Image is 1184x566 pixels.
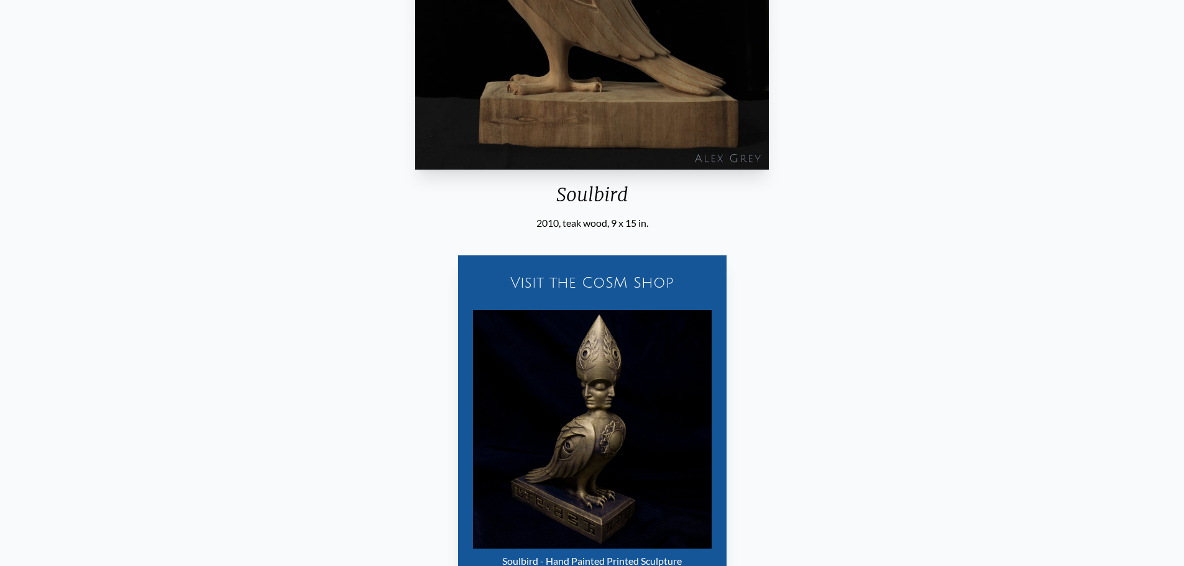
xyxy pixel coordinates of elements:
[410,216,774,231] div: 2010, teak wood, 9 x 15 in.
[473,310,712,549] img: Soulbird - Hand Painted Printed Sculpture
[410,183,774,216] div: Soulbird
[466,263,719,303] a: Visit the CoSM Shop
